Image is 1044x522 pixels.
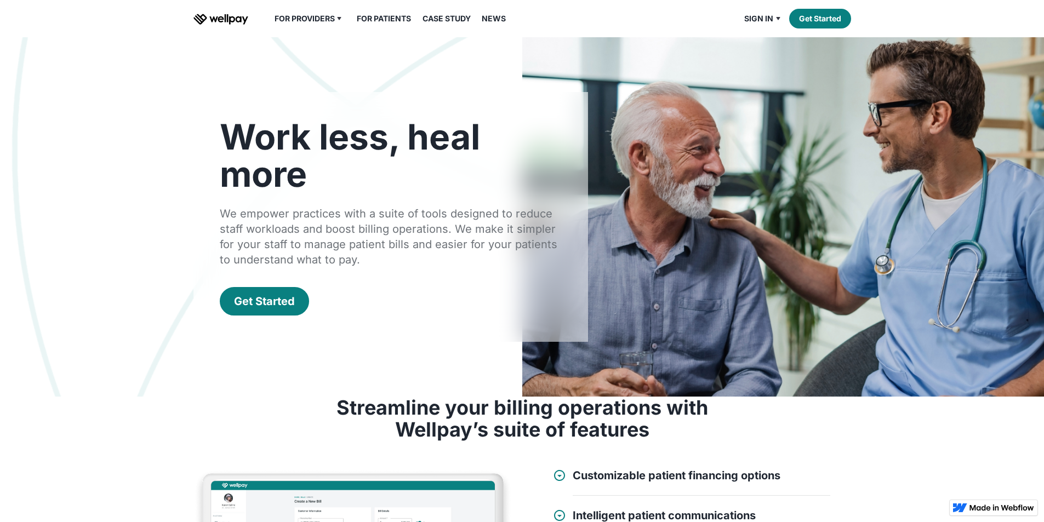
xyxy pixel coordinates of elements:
a: For Patients [350,12,418,25]
div: Get Started [234,294,295,309]
div: Sign in [744,12,773,25]
a: home [193,12,248,25]
h4: Customizable patient financing options [573,469,780,482]
h3: Streamline your billing operations with Wellpay’s suite of features [325,397,720,440]
a: Get Started [220,287,309,316]
a: News [475,12,512,25]
h1: Work less, heal more [220,118,562,193]
h4: Intelligent patient communications [573,509,756,522]
div: Sign in [738,12,789,25]
div: We empower practices with a suite of tools designed to reduce staff workloads and boost billing o... [220,206,562,267]
div: For Providers [275,12,335,25]
a: Get Started [789,9,851,28]
div: For Providers [268,12,351,25]
a: Case Study [416,12,477,25]
img: Made in Webflow [969,504,1034,511]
